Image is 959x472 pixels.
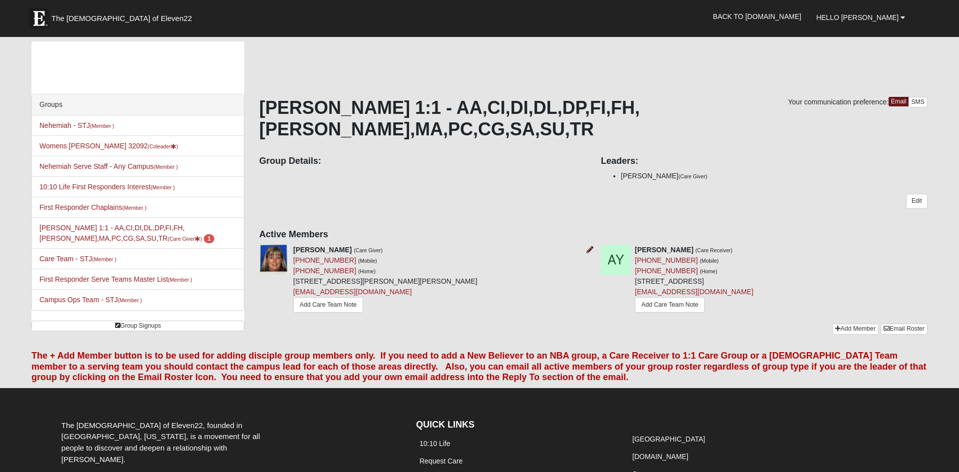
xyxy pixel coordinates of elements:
a: First Responder Serve Teams Master List(Member ) [39,275,192,283]
span: The [DEMOGRAPHIC_DATA] of Eleven22 [51,13,192,23]
small: (Member ) [90,123,114,129]
small: (Care Receiver) [695,247,732,253]
small: (Care Giver) [678,173,707,179]
a: Campus Ops Team - STJ(Member ) [39,296,142,304]
small: (Member ) [151,184,175,190]
h1: [PERSON_NAME] 1:1 - AA,CI,DI,DL,DP,FI,FH,[PERSON_NAME],MA,PC,CG,SA,SU,TR [259,97,928,140]
h4: QUICK LINKS [416,420,614,431]
img: Eleven22 logo [29,8,49,28]
small: (Mobile) [358,258,377,264]
a: [DOMAIN_NAME] [632,453,688,461]
strong: [PERSON_NAME] [293,246,352,254]
a: Email [889,97,909,106]
small: (Member ) [122,205,146,211]
a: Hello [PERSON_NAME] [809,5,913,30]
span: Hello [PERSON_NAME] [816,13,899,21]
strong: [PERSON_NAME] [635,246,693,254]
a: Email Roster [881,324,928,334]
a: [PHONE_NUMBER] [293,267,356,275]
small: (Member ) [154,164,178,170]
div: Groups [32,94,244,115]
small: (Member ) [92,256,116,262]
a: First Responder Chaplains(Member ) [39,203,146,211]
a: [EMAIL_ADDRESS][DOMAIN_NAME] [293,288,412,296]
a: 10:10 Life First Responders Interest(Member ) [39,183,175,191]
a: The [DEMOGRAPHIC_DATA] of Eleven22 [24,3,224,28]
a: [PHONE_NUMBER] [635,267,698,275]
small: (Member ) [168,277,192,283]
small: (Care Giver ) [168,236,202,242]
a: Nehemiah - STJ(Member ) [39,121,114,129]
a: Back to [DOMAIN_NAME] [705,4,809,29]
h4: Group Details: [259,156,586,167]
small: (Home) [358,268,376,274]
li: [PERSON_NAME] [621,171,928,181]
span: Your communication preference: [788,98,889,106]
a: Nehemiah Serve Staff - Any Campus(Member ) [39,162,178,170]
a: Add Care Team Note [293,297,363,313]
small: (Coleader ) [148,143,178,149]
a: [PERSON_NAME] 1:1 - AA,CI,DI,DL,DP,FI,FH,[PERSON_NAME],MA,PC,CG,SA,SU,TR(Care Giver) 1 [39,224,214,242]
a: Care Team - STJ(Member ) [39,255,116,263]
small: (Home) [700,268,717,274]
a: [PHONE_NUMBER] [293,256,356,264]
small: (Mobile) [700,258,719,264]
span: number of pending members [204,234,214,243]
a: Womens [PERSON_NAME] 32092(Coleader) [39,142,178,150]
h4: Leaders: [601,156,928,167]
small: (Care Giver) [354,247,383,253]
a: 10:10 Life [420,440,451,448]
a: [EMAIL_ADDRESS][DOMAIN_NAME] [635,288,753,296]
small: (Member ) [118,297,142,303]
a: Group Signups [31,321,244,331]
div: [STREET_ADDRESS][PERSON_NAME][PERSON_NAME] [293,245,478,317]
a: Add Care Team Note [635,297,705,313]
a: [PHONE_NUMBER] [635,256,698,264]
a: [GEOGRAPHIC_DATA] [632,435,705,443]
a: SMS [908,97,928,107]
a: Add Member [832,324,879,334]
a: Edit [906,194,928,208]
font: The + Add Member button is to be used for adding disciple group members only. If you need to add ... [31,351,926,382]
div: [STREET_ADDRESS] [635,245,753,315]
h4: Active Members [259,229,928,240]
